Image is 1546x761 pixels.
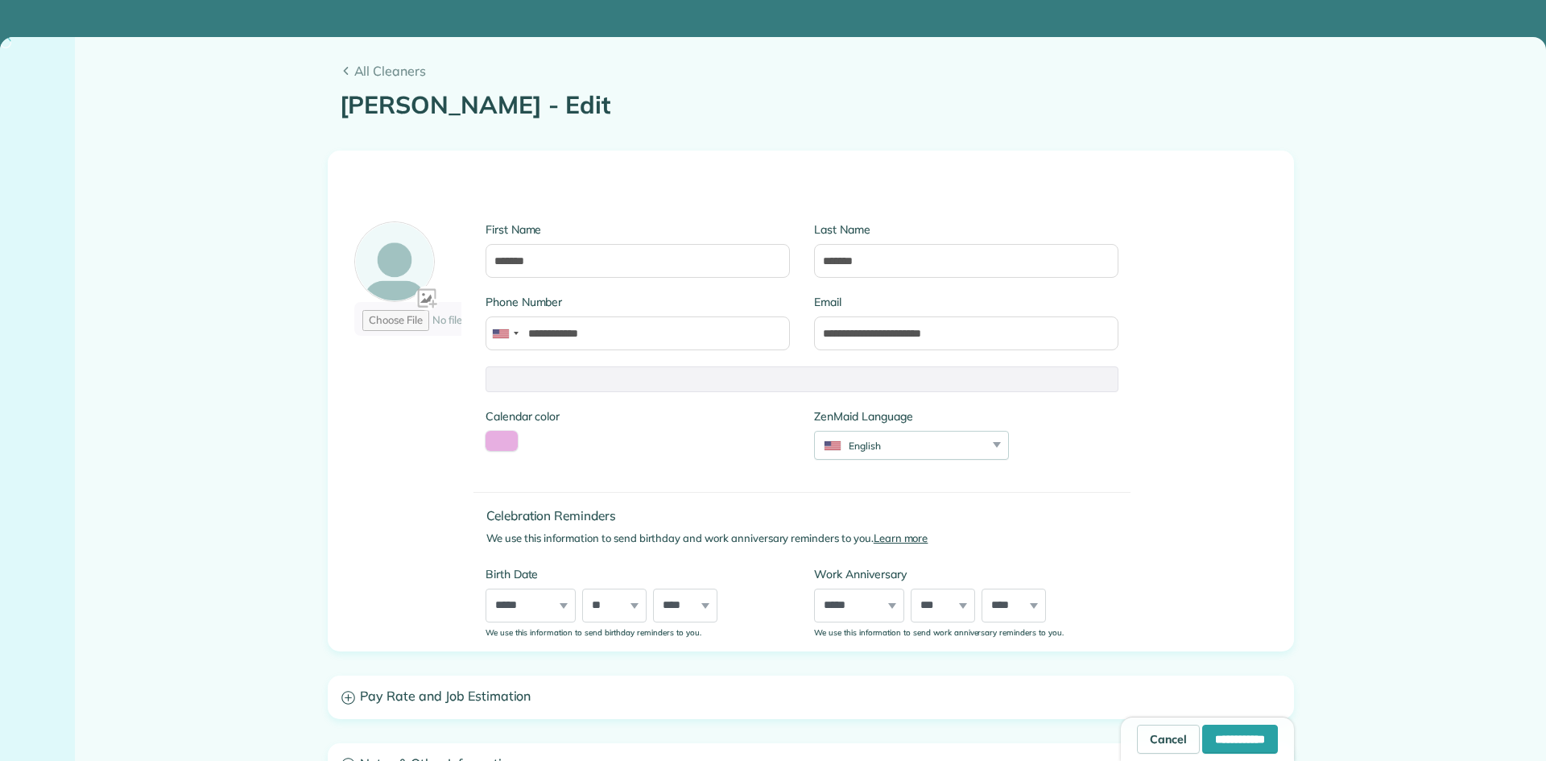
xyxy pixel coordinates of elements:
label: Last Name [814,221,1118,238]
div: English [815,439,988,453]
button: toggle color picker dialog [486,431,518,451]
a: Learn more [874,531,928,544]
label: Work Anniversary [814,566,1118,582]
div: United States: +1 [486,317,523,349]
a: Pay Rate and Job Estimation [329,676,1293,718]
label: ZenMaid Language [814,408,1009,424]
p: We use this information to send birthday and work anniversary reminders to you. [486,531,1131,547]
label: Email [814,294,1118,310]
h1: [PERSON_NAME] - Edit [340,92,1282,118]
label: First Name [486,221,790,238]
label: Birth Date [486,566,790,582]
span: All Cleaners [354,61,1282,81]
label: Phone Number [486,294,790,310]
sub: We use this information to send birthday reminders to you. [486,627,701,637]
a: Cancel [1137,725,1200,754]
h4: Celebration Reminders [486,509,1131,523]
a: All Cleaners [340,61,1282,81]
sub: We use this information to send work anniversary reminders to you. [814,627,1063,637]
label: Calendar color [486,408,560,424]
